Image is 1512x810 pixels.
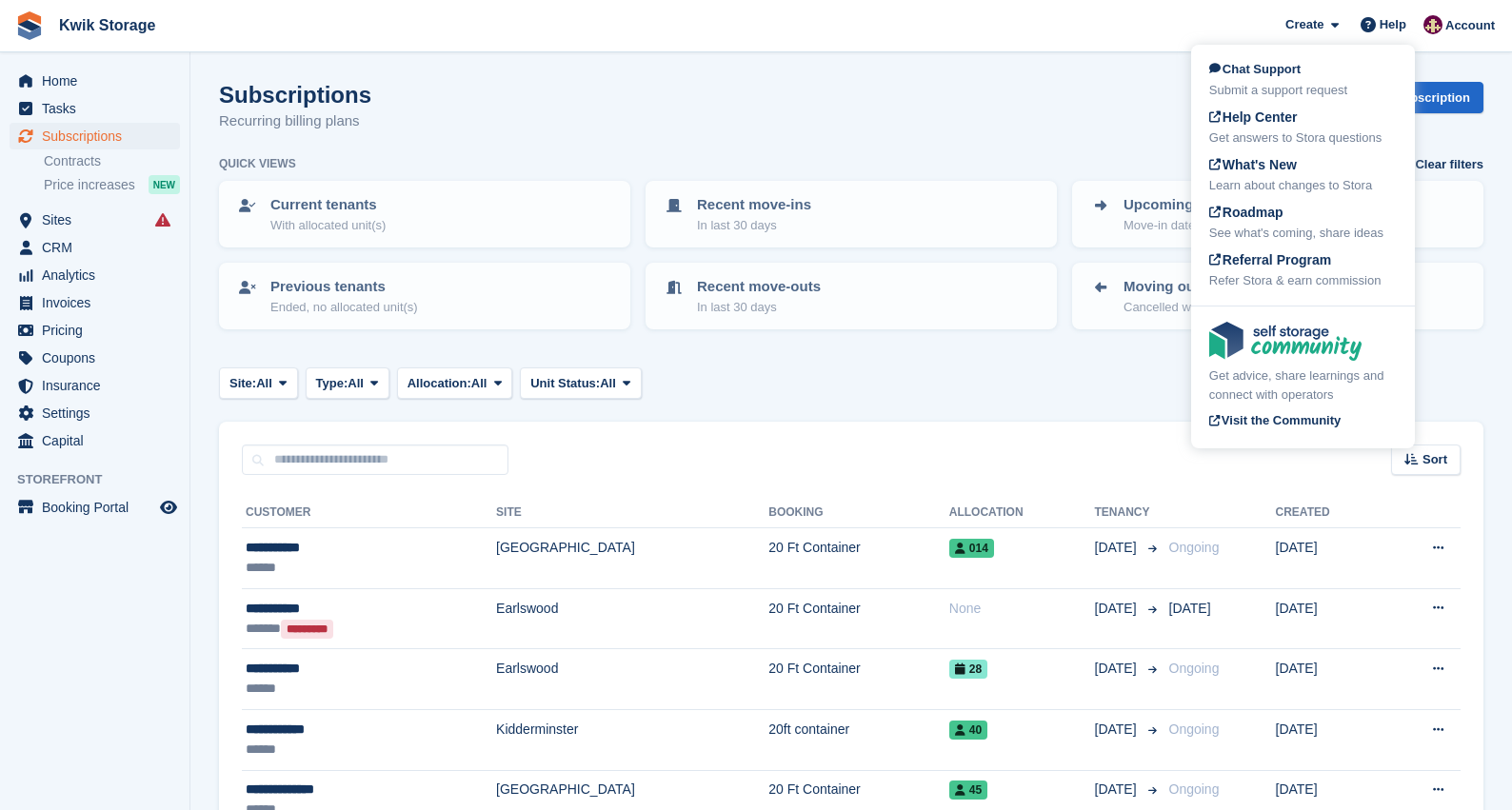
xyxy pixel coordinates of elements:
a: menu [10,427,180,454]
th: Tenancy [1095,498,1162,528]
span: Insurance [42,372,156,399]
i: Smart entry sync failures have occurred [155,212,170,227]
span: 28 [949,660,987,679]
a: menu [10,207,180,233]
button: Type: All [306,367,389,399]
span: [DATE] [1095,599,1141,619]
span: All [600,374,616,393]
a: menu [10,289,180,316]
p: Recurring billing plans [219,110,371,132]
span: Chat Support [1209,62,1301,76]
p: Current tenants [270,194,386,216]
p: In last 30 days [697,216,811,235]
span: Visit the Community [1209,413,1341,427]
a: menu [10,234,180,261]
span: Subscriptions [42,123,156,149]
a: Recent move-ins In last 30 days [647,183,1055,246]
p: Recent move-ins [697,194,811,216]
span: Referral Program [1209,252,1331,267]
th: Site [496,498,768,528]
span: Roadmap [1209,205,1283,220]
p: Recent move-outs [697,276,821,298]
img: stora-icon-8386f47178a22dfd0bd8f6a31ec36ba5ce8667c1dd55bd0f319d3a0aa187defe.svg [15,11,44,40]
span: Sort [1422,450,1447,469]
span: Analytics [42,262,156,288]
span: Allocation: [408,374,471,393]
span: Ongoing [1169,540,1220,555]
div: Get answers to Stora questions [1209,128,1397,148]
a: menu [10,400,180,426]
div: See what's coming, share ideas [1209,224,1397,243]
span: Tasks [42,95,156,122]
a: Moving out Cancelled with future move-out [1074,265,1482,327]
a: menu [10,262,180,288]
span: All [471,374,487,393]
div: Refer Stora & earn commission [1209,271,1397,290]
a: Help Center Get answers to Stora questions [1209,108,1397,148]
span: [DATE] [1095,780,1141,800]
a: Preview store [157,496,180,519]
a: Roadmap See what's coming, share ideas [1209,203,1397,243]
p: Previous tenants [270,276,418,298]
span: Help [1380,15,1406,34]
span: All [256,374,272,393]
td: 20ft container [768,709,949,770]
a: Get advice, share learnings and connect with operators Visit the Community [1209,322,1397,433]
span: 45 [949,780,987,800]
div: Learn about changes to Stora [1209,176,1397,195]
a: Upcoming move-ins Move-in date > [DATE] [1074,183,1482,246]
a: Referral Program Refer Stora & earn commission [1209,250,1397,290]
a: Recent move-outs In last 30 days [647,265,1055,327]
span: Capital [42,427,156,454]
h1: Subscriptions [219,82,371,108]
span: Storefront [17,470,189,489]
div: NEW [149,175,180,194]
span: Ongoing [1169,781,1220,797]
p: Upcoming move-ins [1124,194,1260,216]
td: [GEOGRAPHIC_DATA] [496,528,768,589]
span: Booking Portal [42,494,156,521]
button: Site: All [219,367,298,399]
td: [DATE] [1276,649,1383,710]
a: menu [10,345,180,371]
p: Ended, no allocated unit(s) [270,298,418,317]
span: Settings [42,400,156,426]
div: Submit a support request [1209,81,1397,100]
td: Earlswood [496,649,768,710]
span: Account [1445,16,1495,35]
th: Customer [242,498,496,528]
a: Contracts [44,152,180,170]
td: [DATE] [1276,588,1383,649]
a: menu [10,123,180,149]
a: menu [10,95,180,122]
td: Kidderminster [496,709,768,770]
a: menu [10,494,180,521]
span: Coupons [42,345,156,371]
td: Earlswood [496,588,768,649]
span: Home [42,68,156,94]
th: Booking [768,498,949,528]
button: Unit Status: All [520,367,641,399]
a: menu [10,372,180,399]
span: Ongoing [1169,721,1220,737]
span: Ongoing [1169,661,1220,676]
span: CRM [42,234,156,261]
span: [DATE] [1095,659,1141,679]
p: Cancelled with future move-out [1124,298,1294,317]
span: Create [1285,15,1323,34]
td: 20 Ft Container [768,528,949,589]
span: Sites [42,207,156,233]
span: Help Center [1209,109,1298,125]
p: Moving out [1124,276,1294,298]
td: 20 Ft Container [768,649,949,710]
a: What's New Learn about changes to Stora [1209,155,1397,195]
a: menu [10,68,180,94]
button: Allocation: All [397,367,513,399]
span: Type: [316,374,348,393]
span: 014 [949,539,994,558]
a: Kwik Storage [51,10,163,41]
th: Allocation [949,498,1095,528]
p: With allocated unit(s) [270,216,386,235]
span: 40 [949,721,987,740]
h6: Quick views [219,155,296,172]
